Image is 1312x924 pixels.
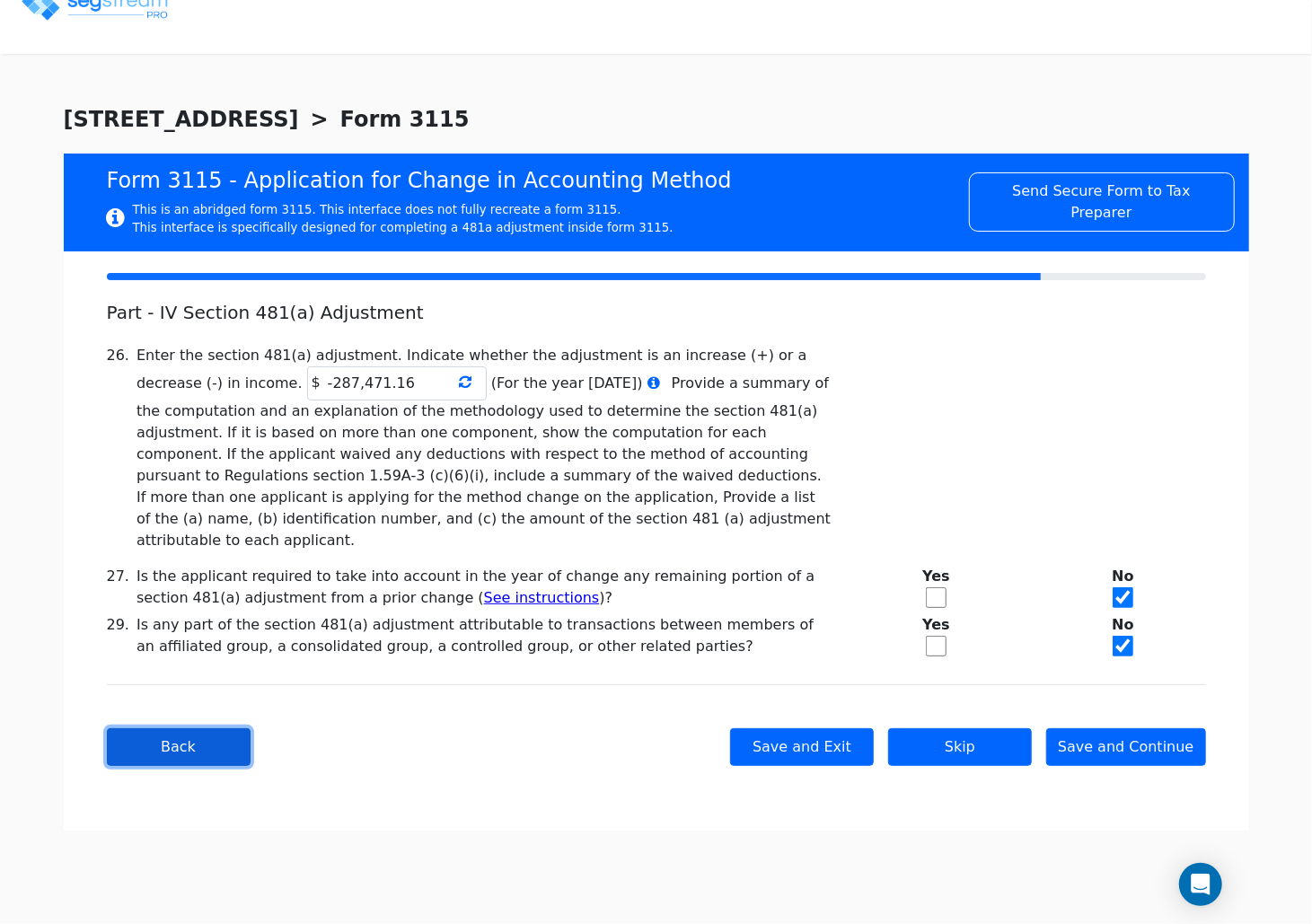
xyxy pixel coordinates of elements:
button: Save and Continue [1046,728,1206,766]
h5: Part - IV Section 481(a) Adjustment [107,302,832,323]
span: [STREET_ADDRESS] [64,103,299,136]
div: Open Intercom Messenger [1179,863,1222,906]
div: 29. [107,614,136,663]
a: See instructions [484,589,600,606]
button: Send Secure Form to Tax Preparer [969,172,1235,232]
div: Is the applicant required to take into account in the year of change any remaining portion of a s... [136,566,832,609]
button: Back [107,728,251,766]
span: Form 3115 [340,103,470,136]
div: 27. [107,566,136,614]
b: No [1041,614,1206,636]
div: 26. [107,345,136,551]
h4: Form 3115 - Application for Change in Accounting Method [107,168,947,194]
div: Enter the section 481(a) adjustment. Indicate whether the adjustment is an increase (+) or a decr... [136,345,832,551]
span: > [311,103,329,136]
span: $ [312,372,321,393]
div: This interface is specifically designed for completing a 481a adjustment inside form 3115. [133,219,674,237]
div: (For the year [DATE]) [303,374,643,392]
div: Is any part of the section 481(a) adjustment attributable to transactions between members of an a... [136,614,832,657]
b: Yes [854,566,1019,587]
div: This is an abridged form 3115. This interface does not fully recreate a form 3115. [133,201,674,219]
i: Refresh to Segstream calculated value [460,374,472,389]
b: No [1041,566,1206,587]
button: Save and Exit [730,728,874,766]
button: Skip [888,728,1032,766]
b: Yes [854,614,1019,636]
